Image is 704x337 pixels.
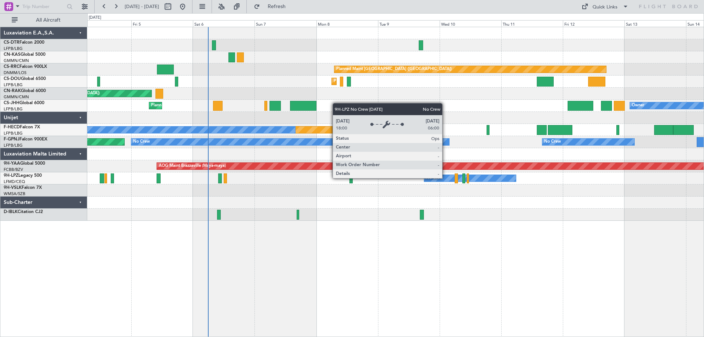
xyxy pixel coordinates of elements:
[501,20,563,27] div: Thu 11
[4,191,25,197] a: WMSA/SZB
[4,131,23,136] a: LFPB/LBG
[4,125,40,129] a: F-HECDFalcon 7X
[4,77,46,81] a: CS-DOUGlobal 6500
[4,89,21,93] span: CN-RAK
[4,52,45,57] a: CN-KASGlobal 5000
[193,20,254,27] div: Sat 6
[4,161,45,166] a: 9H-YAAGlobal 5000
[334,76,449,87] div: Planned Maint [GEOGRAPHIC_DATA] ([GEOGRAPHIC_DATA])
[89,15,101,21] div: [DATE]
[544,136,561,147] div: No Crew
[133,136,150,147] div: No Crew
[624,20,686,27] div: Sat 13
[4,186,42,190] a: 9H-VSLKFalcon 7X
[4,52,21,57] span: CN-KAS
[4,137,19,142] span: F-GPNJ
[4,186,22,190] span: 9H-VSLK
[426,173,443,184] div: No Crew
[4,210,43,214] a: D-IBLKCitation CJ2
[378,20,440,27] div: Tue 9
[4,101,19,105] span: CS-JHH
[632,100,644,111] div: Owner
[563,20,624,27] div: Fri 12
[4,89,46,93] a: CN-RAKGlobal 6000
[4,161,20,166] span: 9H-YAA
[4,179,25,184] a: LFMD/CEQ
[4,46,23,51] a: LFPB/LBG
[4,210,18,214] span: D-IBLK
[4,173,18,178] span: 9H-LPZ
[254,20,316,27] div: Sun 7
[4,65,47,69] a: CS-RRCFalcon 900LX
[4,82,23,88] a: LFPB/LBG
[578,1,632,12] button: Quick Links
[159,161,226,172] div: AOG Maint Brazzaville (Maya-maya)
[4,70,26,76] a: DNMM/LOS
[4,101,44,105] a: CS-JHHGlobal 6000
[4,106,23,112] a: LFPB/LBG
[336,64,452,75] div: Planned Maint [GEOGRAPHIC_DATA] ([GEOGRAPHIC_DATA])
[131,20,193,27] div: Fri 5
[4,94,29,100] a: GMMN/CMN
[151,100,267,111] div: Planned Maint [GEOGRAPHIC_DATA] ([GEOGRAPHIC_DATA])
[22,1,65,12] input: Trip Number
[4,125,20,129] span: F-HECD
[4,65,19,69] span: CS-RRC
[4,58,29,63] a: GMMN/CMN
[250,1,294,12] button: Refresh
[125,3,159,10] span: [DATE] - [DATE]
[19,18,77,23] span: All Aircraft
[4,77,21,81] span: CS-DOU
[4,40,44,45] a: CS-DTRFalcon 2000
[70,20,131,27] div: Thu 4
[261,4,292,9] span: Refresh
[593,4,617,11] div: Quick Links
[4,143,23,148] a: LFPB/LBG
[4,167,23,172] a: FCBB/BZV
[4,137,47,142] a: F-GPNJFalcon 900EX
[8,14,80,26] button: All Aircraft
[316,20,378,27] div: Mon 8
[4,40,19,45] span: CS-DTR
[4,173,42,178] a: 9H-LPZLegacy 500
[440,20,501,27] div: Wed 10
